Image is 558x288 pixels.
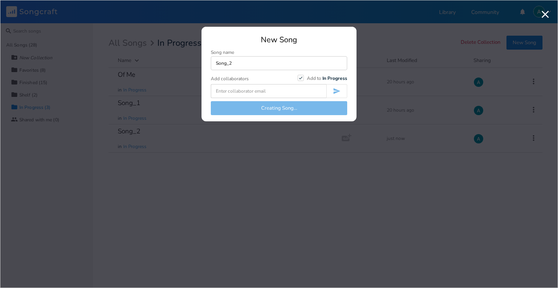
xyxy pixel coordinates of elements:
span: Add to [307,75,347,81]
b: In Progress [322,75,347,81]
input: Enter collaborator email [211,84,326,98]
button: Creating Song... [211,101,347,115]
input: Enter song name [211,56,347,70]
div: Song name [211,50,347,55]
div: Add collaborators [211,76,249,81]
button: Invite [326,84,347,98]
div: New Song [211,36,347,44]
